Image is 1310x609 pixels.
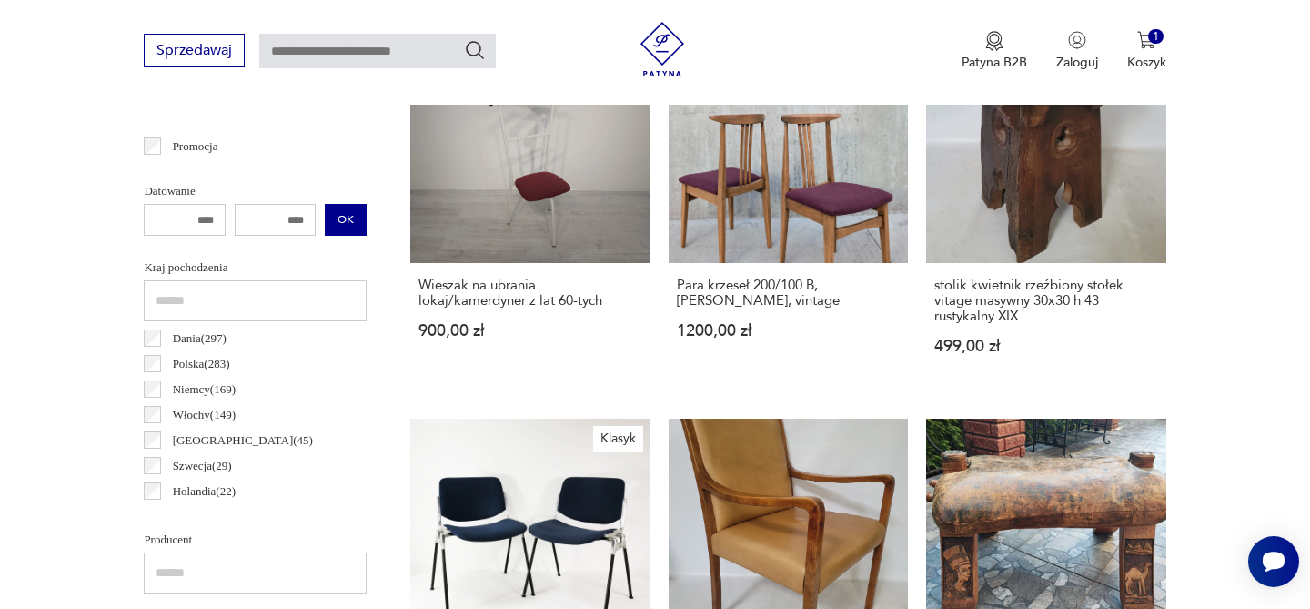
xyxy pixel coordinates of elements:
p: Niemcy ( 169 ) [173,380,236,400]
button: Patyna B2B [962,31,1027,71]
button: Sprzedawaj [144,34,245,67]
p: Holandia ( 22 ) [173,482,236,502]
p: Polska ( 283 ) [173,354,230,374]
p: Patyna B2B [962,54,1027,71]
button: 1Koszyk [1127,31,1166,71]
p: 499,00 zł [934,339,1157,354]
p: [GEOGRAPHIC_DATA] ( 45 ) [173,431,313,451]
a: Ikona medaluPatyna B2B [962,31,1027,71]
a: stolik kwietnik rzeźbiony stołek vitage masywny 30x30 h 43 rustykalny XIXstolik kwietnik rzeźbion... [926,24,1165,390]
img: Patyna - sklep z meblami i dekoracjami vintage [635,22,690,76]
p: Dania ( 297 ) [173,329,227,349]
img: Ikona koszyka [1137,31,1155,49]
img: Ikonka użytkownika [1068,31,1086,49]
p: 1200,00 zł [677,323,900,339]
img: Ikona medalu [985,31,1003,51]
h3: Wieszak na ubrania lokaj/kamerdyner z lat 60-tych [418,278,641,309]
h3: stolik kwietnik rzeźbiony stołek vitage masywny 30x30 h 43 rustykalny XIX [934,278,1157,324]
a: Sprzedawaj [144,46,245,58]
div: 1 [1148,29,1164,45]
button: OK [325,204,367,236]
iframe: Smartsupp widget button [1248,536,1299,587]
p: Czechy ( 22 ) [173,507,228,527]
p: 900,00 zł [418,323,641,339]
p: Promocja [173,137,218,157]
p: Datowanie [144,181,367,201]
p: Włochy ( 149 ) [173,405,236,425]
a: KlasykPara krzeseł 200/100 B, M. Zieliński, vintagePara krzeseł 200/100 B, [PERSON_NAME], vintage... [669,24,908,390]
p: Szwecja ( 29 ) [173,456,232,476]
button: Zaloguj [1056,31,1098,71]
p: Koszyk [1127,54,1166,71]
h3: Para krzeseł 200/100 B, [PERSON_NAME], vintage [677,278,900,309]
button: Szukaj [464,39,486,61]
p: Producent [144,530,367,550]
a: Wieszak na ubrania lokaj/kamerdyner z lat 60-tychWieszak na ubrania lokaj/kamerdyner z lat 60-tyc... [410,24,650,390]
p: Kraj pochodzenia [144,258,367,278]
p: Zaloguj [1056,54,1098,71]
